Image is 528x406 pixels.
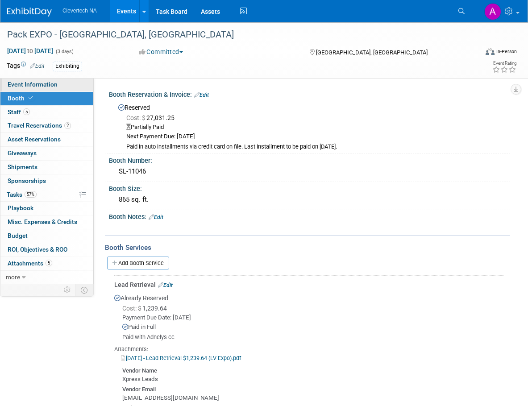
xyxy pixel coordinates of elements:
span: 5 [23,108,30,115]
div: Pack EXPO - [GEOGRAPHIC_DATA], [GEOGRAPHIC_DATA] [4,27,467,43]
span: ROI, Objectives & ROO [8,246,67,253]
span: 57% [25,191,37,198]
span: Event Information [8,81,58,88]
a: Budget [0,229,93,243]
a: Sponsorships [0,174,93,188]
a: Add Booth Service [107,257,169,269]
div: In-Person [496,48,517,55]
div: Reserved [116,101,503,151]
div: Booth Notes: [109,210,510,222]
a: Tasks57% [0,188,93,202]
a: Playbook [0,202,93,215]
div: Booth Reservation & Invoice: [109,88,510,99]
div: Event Format [437,46,517,60]
div: Next Payment Due: [DATE] [126,133,503,141]
img: ExhibitDay [7,8,52,17]
span: Travel Reservations [8,122,71,129]
span: Staff [8,108,30,116]
a: Giveaways [0,147,93,160]
div: Exhibiting [53,62,82,71]
div: Vendor Name [122,365,503,375]
span: 1,239.64 [122,305,170,312]
span: Asset Reservations [8,136,61,143]
span: Playbook [8,204,33,211]
a: Event Information [0,78,93,91]
a: Asset Reservations [0,133,93,146]
div: Vendor Email [122,384,503,394]
a: Shipments [0,161,93,174]
a: Edit [194,92,209,98]
div: Attachments: [114,345,503,353]
div: SL-11046 [116,165,503,178]
span: 27,031.25 [126,114,178,121]
div: [EMAIL_ADDRESS][DOMAIN_NAME] [122,394,503,402]
div: Paid in auto installments via credit card on file. Last installment to be paid on [DATE]. [126,143,503,151]
span: more [6,273,20,281]
span: Cost: $ [122,305,142,312]
span: Clevertech NA [62,8,97,14]
span: 5 [46,260,52,266]
i: Booth reservation complete [29,95,33,100]
a: Edit [30,63,45,69]
span: Attachments [8,260,52,267]
span: 2 [64,122,71,129]
div: Xpress Leads [122,375,503,384]
span: [DATE] [DATE] [7,47,54,55]
span: [GEOGRAPHIC_DATA], [GEOGRAPHIC_DATA] [316,49,428,56]
td: Personalize Event Tab Strip [60,284,75,296]
td: Toggle Event Tabs [75,284,94,296]
span: Budget [8,232,28,239]
span: to [26,47,34,54]
div: Booth Services [105,243,510,253]
td: Tags [7,61,45,71]
a: Staff5 [0,106,93,119]
div: Event Rating [492,61,516,66]
div: Paid with Adnelys cc [122,334,503,341]
div: Booth Size: [109,182,510,193]
div: Partially Paid [126,123,503,132]
span: Cost: $ [126,114,146,121]
img: Adnelys Hernandez [484,3,501,20]
div: Lead Retrieval [114,280,503,289]
span: Misc. Expenses & Credits [8,218,77,225]
img: Format-Inperson.png [486,48,495,55]
a: more [0,271,93,284]
div: 865 sq. ft. [116,193,503,207]
span: (3 days) [55,49,74,54]
div: Payment Due Date: [DATE] [122,314,503,322]
a: Booth [0,92,93,105]
button: Committed [136,47,187,56]
span: Tasks [7,191,37,198]
a: Travel Reservations2 [0,119,93,133]
a: Misc. Expenses & Credits [0,215,93,229]
a: ROI, Objectives & ROO [0,243,93,257]
span: Giveaways [8,149,37,157]
a: Attachments5 [0,257,93,270]
span: Booth [8,95,35,102]
a: Edit [149,214,163,220]
a: Edit [158,282,173,288]
span: Sponsorships [8,177,46,184]
div: Booth Number: [109,154,510,165]
div: Paid in Full [122,323,503,331]
a: [DATE] - Lead Retrieval $1,239.64 (LV Expo).pdf [121,355,241,361]
span: Shipments [8,163,37,170]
